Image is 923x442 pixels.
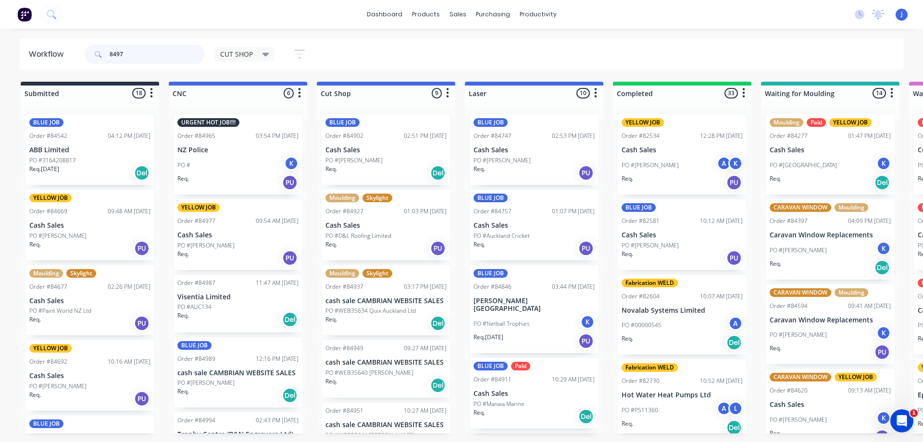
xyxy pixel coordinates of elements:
[770,386,808,395] div: Order #84620
[29,391,41,399] p: Req.
[325,421,447,429] p: cash sale CAMBRIAN WEBSITE SALES
[177,146,299,154] p: NZ Police
[29,269,63,278] div: Moulding
[220,49,253,59] span: CUT SHOP
[282,250,298,266] div: PU
[618,199,747,270] div: BLUE JOBOrder #8258110:12 AM [DATE]Cash SalesPO #[PERSON_NAME]Req.PU
[174,275,302,332] div: Order #8498711:47 AM [DATE]Visentia LimitedPO #AUC134Req.Del
[29,419,63,428] div: BLUE JOB
[474,362,508,370] div: BLUE JOB
[876,156,891,171] div: K
[622,321,661,330] p: PO #00000545
[578,409,594,424] div: Del
[474,297,595,313] p: [PERSON_NAME][GEOGRAPHIC_DATA]
[835,373,877,381] div: YELLOW JOB
[29,156,76,165] p: PO #3164208817
[282,388,298,403] div: Del
[770,259,781,268] p: Req.
[256,217,299,225] div: 09:54 AM [DATE]
[770,288,831,297] div: CARAVAN WINDOW
[134,391,150,406] div: PU
[177,118,239,127] div: URGENT HOT JOB!!!!
[325,232,391,240] p: PO #D&L Roofing Limited
[622,419,633,428] p: Req.
[29,232,87,240] p: PO #[PERSON_NAME]
[256,416,299,425] div: 02:43 PM [DATE]
[284,156,299,171] div: K
[474,118,508,127] div: BLUE JOB
[29,49,68,60] div: Workflow
[474,165,485,173] p: Req.
[726,335,742,350] div: Del
[770,316,891,324] p: Caravan Window Replacements
[622,203,656,212] div: BLUE JOB
[177,203,220,212] div: YELLOW JOB
[177,311,189,320] p: Req.
[874,260,890,275] div: Del
[177,174,189,183] p: Req.
[770,118,803,127] div: Moulding
[256,279,299,287] div: 11:47 AM [DATE]
[325,207,363,216] div: Order #84927
[770,416,827,424] p: PO #[PERSON_NAME]
[622,231,743,239] p: Cash Sales
[177,132,215,140] div: Order #84965
[282,175,298,190] div: PU
[726,250,742,266] div: PU
[901,10,903,19] span: J
[29,118,63,127] div: BLUE JOB
[552,207,595,216] div: 01:07 PM [DATE]
[29,221,150,230] p: Cash Sales
[700,132,743,140] div: 12:28 PM [DATE]
[108,433,150,442] div: 10:47 AM [DATE]
[29,194,72,202] div: YELLOW JOB
[29,282,67,291] div: Order #84677
[876,241,891,256] div: K
[474,400,524,408] p: PO #Manaia Marine
[325,118,360,127] div: BLUE JOB
[515,7,561,22] div: productivity
[177,369,299,377] p: cash sale CAMBRIAN WEBSITE SALES
[430,241,446,256] div: PU
[622,161,679,170] p: PO #[PERSON_NAME]
[770,401,891,409] p: Cash Sales
[552,282,595,291] div: 03:44 PM [DATE]
[835,288,868,297] div: Moulding
[29,433,67,442] div: Order #84752
[29,297,150,305] p: Cash Sales
[29,132,67,140] div: Order #84542
[29,146,150,154] p: ABB Limited
[474,390,595,398] p: Cash Sales
[890,409,913,432] iframe: Intercom live chat
[766,114,895,195] div: MouldingPaidYELLOW JOBOrder #8427701:47 PM [DATE]Cash SalesPO #[GEOGRAPHIC_DATA]KReq.Del
[511,362,530,370] div: Paid
[552,375,595,384] div: 10:29 AM [DATE]
[471,7,515,22] div: purchasing
[322,265,450,336] div: MouldingSkylightOrder #8493703:17 PM [DATE]cash sale CAMBRIAN WEBSITE SALESPO #WEB35634 Quix Auck...
[700,217,743,225] div: 10:12 AM [DATE]
[910,409,918,417] span: 1
[134,316,150,331] div: PU
[430,165,446,181] div: Del
[622,217,660,225] div: Order #82581
[770,331,827,339] p: PO #[PERSON_NAME]
[726,420,742,435] div: Del
[404,344,447,353] div: 09:27 AM [DATE]
[108,207,150,216] div: 09:48 AM [DATE]
[177,379,235,387] p: PO #[PERSON_NAME]
[835,203,868,212] div: Moulding
[29,207,67,216] div: Order #84669
[728,401,743,416] div: L
[770,373,831,381] div: CARAVAN WINDOW
[474,408,485,417] p: Req.
[766,199,895,280] div: CARAVAN WINDOWMouldingOrder #8439704:09 PM [DATE]Caravan Window ReplacementsPO #[PERSON_NAME]KReq...
[177,217,215,225] div: Order #84977
[322,340,450,398] div: Order #8494909:27 AM [DATE]cash sale CAMBRIAN WEBSITE SALESPO #WEB35640 [PERSON_NAME]Req.Del
[728,156,743,171] div: K
[622,241,679,250] p: PO #[PERSON_NAME]
[29,357,67,366] div: Order #84692
[770,161,837,170] p: PO #[GEOGRAPHIC_DATA]
[618,114,747,195] div: YELLOW JOBOrder #8253412:28 PM [DATE]Cash SalesPO #[PERSON_NAME]AKReq.PU
[829,118,872,127] div: YELLOW JOB
[848,386,891,395] div: 09:13 AM [DATE]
